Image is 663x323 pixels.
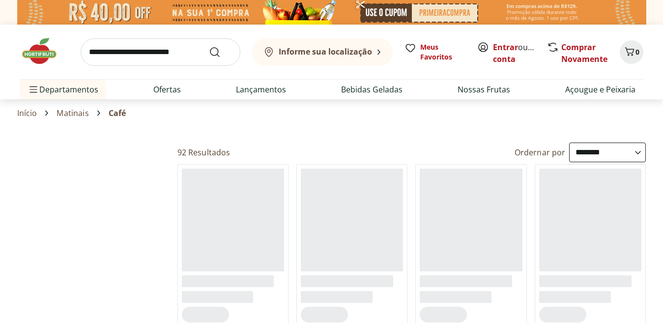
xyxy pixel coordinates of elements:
[252,38,393,66] button: Informe sua localização
[153,84,181,95] a: Ofertas
[279,46,372,57] b: Informe sua localização
[565,84,635,95] a: Açougue e Peixaria
[17,109,37,117] a: Início
[420,42,465,62] span: Meus Favoritos
[109,109,126,117] span: Café
[177,147,231,158] h2: 92 Resultados
[20,36,69,66] img: Hortifruti
[57,109,88,117] a: Matinais
[561,42,607,64] a: Comprar Novamente
[458,84,510,95] a: Nossas Frutas
[493,41,537,65] span: ou
[635,47,639,57] span: 0
[236,84,286,95] a: Lançamentos
[209,46,232,58] button: Submit Search
[515,147,566,158] label: Ordernar por
[28,78,98,101] span: Departamentos
[341,84,403,95] a: Bebidas Geladas
[28,78,39,101] button: Menu
[493,42,547,64] a: Criar conta
[493,42,518,53] a: Entrar
[81,38,240,66] input: search
[620,40,643,64] button: Carrinho
[404,42,465,62] a: Meus Favoritos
